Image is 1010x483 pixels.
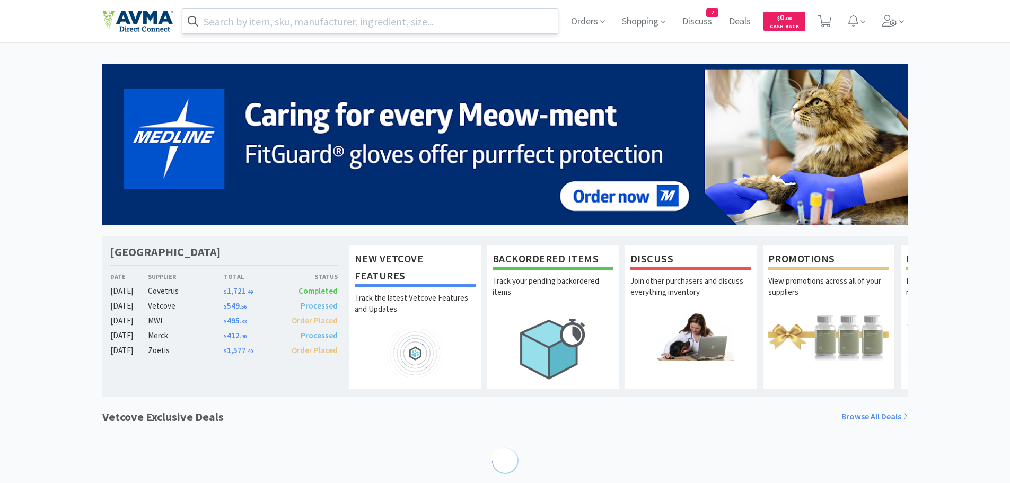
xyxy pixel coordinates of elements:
[355,329,476,377] img: hero_feature_roadmap.png
[777,15,780,22] span: $
[148,314,224,327] div: MWI
[224,301,247,311] span: 549
[240,318,247,325] span: . 33
[148,344,224,357] div: Zoetis
[240,333,247,340] span: . 90
[349,244,481,389] a: New Vetcove FeaturesTrack the latest Vetcove Features and Updates
[493,275,613,312] p: Track your pending backordered items
[630,312,751,361] img: hero_discuss.png
[301,330,338,340] span: Processed
[224,345,253,355] span: 1,577
[224,330,247,340] span: 412
[148,329,224,342] div: Merck
[625,244,757,389] a: DiscussJoin other purchasers and discuss everything inventory
[246,288,253,295] span: . 49
[110,285,148,297] div: [DATE]
[240,303,247,310] span: . 56
[493,312,613,385] img: hero_backorders.png
[224,303,227,310] span: $
[246,348,253,355] span: . 40
[224,288,227,295] span: $
[768,312,889,361] img: hero_promotions.png
[301,301,338,311] span: Processed
[678,17,716,27] a: Discuss2
[768,275,889,312] p: View promotions across all of your suppliers
[355,292,476,329] p: Track the latest Vetcove Features and Updates
[110,285,338,297] a: [DATE]Covetrus$1,721.49Completed
[110,344,338,357] a: [DATE]Zoetis$1,577.40Order Placed
[770,24,799,31] span: Cash Back
[110,314,338,327] a: [DATE]MWI$495.33Order Placed
[763,7,805,36] a: $0.00Cash Back
[110,314,148,327] div: [DATE]
[777,12,792,22] span: 0
[768,250,889,270] h1: Promotions
[148,271,224,282] div: Supplier
[110,271,148,282] div: Date
[110,344,148,357] div: [DATE]
[292,315,338,326] span: Order Placed
[110,329,148,342] div: [DATE]
[725,17,755,27] a: Deals
[110,329,338,342] a: [DATE]Merck$412.90Processed
[493,250,613,270] h1: Backordered Items
[630,250,751,270] h1: Discuss
[487,244,619,389] a: Backordered ItemsTrack your pending backordered items
[298,286,338,296] span: Completed
[630,275,751,312] p: Join other purchasers and discuss everything inventory
[102,408,224,426] h1: Vetcove Exclusive Deals
[224,315,247,326] span: 495
[182,9,558,33] input: Search by item, sku, manufacturer, ingredient, size...
[148,300,224,312] div: Vetcove
[707,9,718,16] span: 2
[148,285,224,297] div: Covetrus
[224,333,227,340] span: $
[224,286,253,296] span: 1,721
[110,244,221,260] h1: [GEOGRAPHIC_DATA]
[224,318,227,325] span: $
[102,64,908,225] img: 5b85490d2c9a43ef9873369d65f5cc4c_481.png
[224,348,227,355] span: $
[281,271,338,282] div: Status
[292,345,338,355] span: Order Placed
[784,15,792,22] span: . 00
[841,410,908,424] a: Browse All Deals
[355,250,476,287] h1: New Vetcove Features
[224,271,281,282] div: Total
[762,244,895,389] a: PromotionsView promotions across all of your suppliers
[110,300,148,312] div: [DATE]
[102,10,173,32] img: e4e33dab9f054f5782a47901c742baa9_102.png
[110,300,338,312] a: [DATE]Vetcove$549.56Processed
